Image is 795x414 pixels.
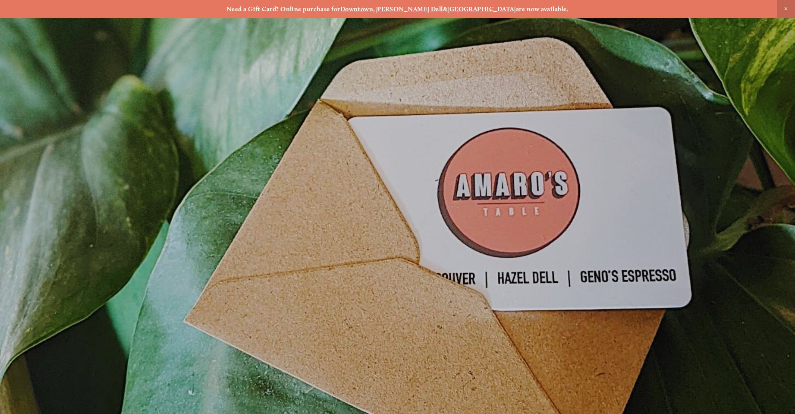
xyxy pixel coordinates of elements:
strong: & [443,5,447,13]
strong: are now available. [516,5,569,13]
strong: Need a Gift Card? Online purchase for [226,5,340,13]
a: [PERSON_NAME] Dell [375,5,443,13]
strong: , [373,5,375,13]
a: [GEOGRAPHIC_DATA] [447,5,516,13]
a: Downtown [340,5,374,13]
